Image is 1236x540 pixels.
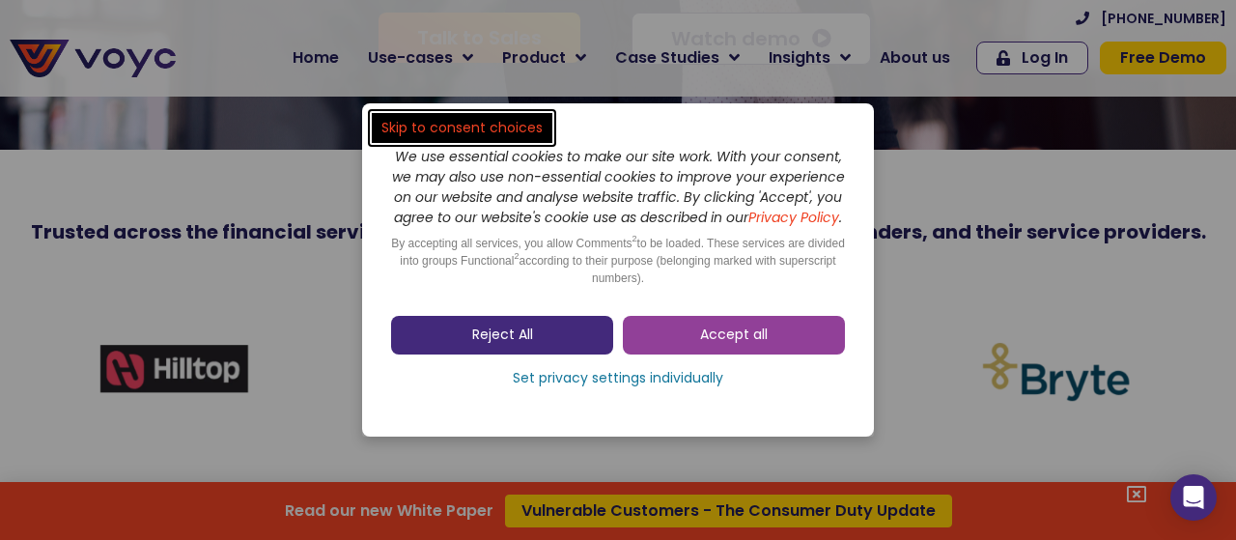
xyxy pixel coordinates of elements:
i: We use essential cookies to make our site work. With your consent, we may also use non-essential ... [392,147,845,227]
span: Reject All [472,326,533,345]
a: Reject All [391,316,613,355]
span: Set privacy settings individually [513,369,723,388]
sup: 2 [632,234,637,243]
span: By accepting all services, you allow Comments to be loaded. These services are divided into group... [391,237,845,285]
span: Accept all [700,326,768,345]
sup: 2 [514,251,519,261]
a: Skip to consent choices [372,113,552,143]
a: Privacy Policy [748,208,839,227]
a: Accept all [623,316,845,355]
a: Set privacy settings individually [391,364,845,393]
